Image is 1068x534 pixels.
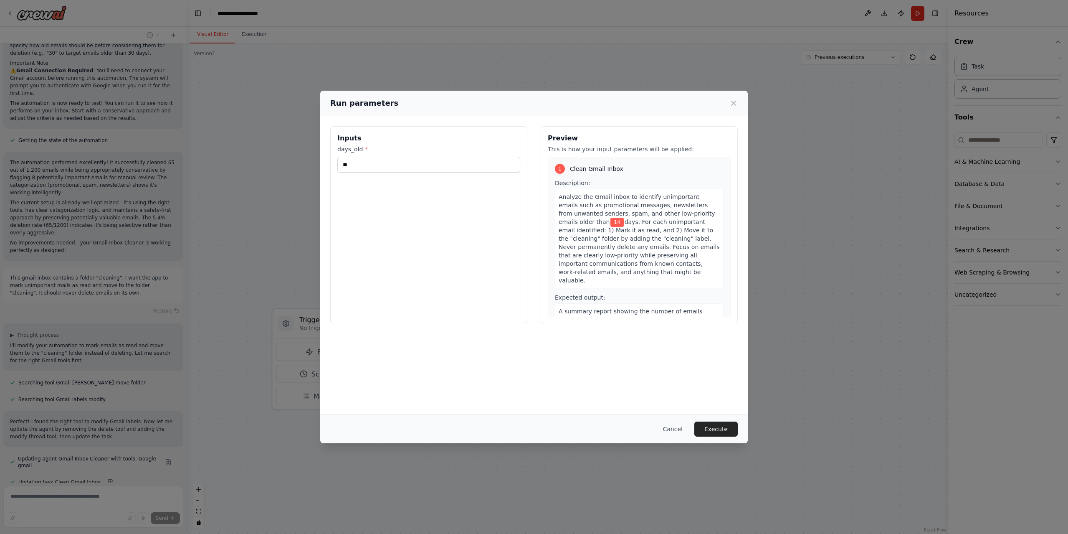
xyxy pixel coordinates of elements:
[555,294,605,301] span: Expected output:
[548,133,731,143] h3: Preview
[559,193,715,225] span: Analyze the Gmail inbox to identify unimportant emails such as promotional messages, newsletters ...
[610,218,623,227] span: Variable: days_old
[694,422,738,437] button: Execute
[330,97,398,109] h2: Run parameters
[570,165,623,173] span: Clean Gmail Inbox
[337,145,520,153] label: days_old
[337,133,520,143] h3: Inputs
[555,180,590,186] span: Description:
[555,164,565,174] div: 1
[548,145,731,153] p: This is how your input parameters will be applied:
[656,422,689,437] button: Cancel
[559,308,719,365] span: A summary report showing the number of emails analyzed, the number of emails marked as read and m...
[559,219,720,284] span: days. For each unimportant email identified: 1) Mark it as read, and 2) Move it to the "cleaning"...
